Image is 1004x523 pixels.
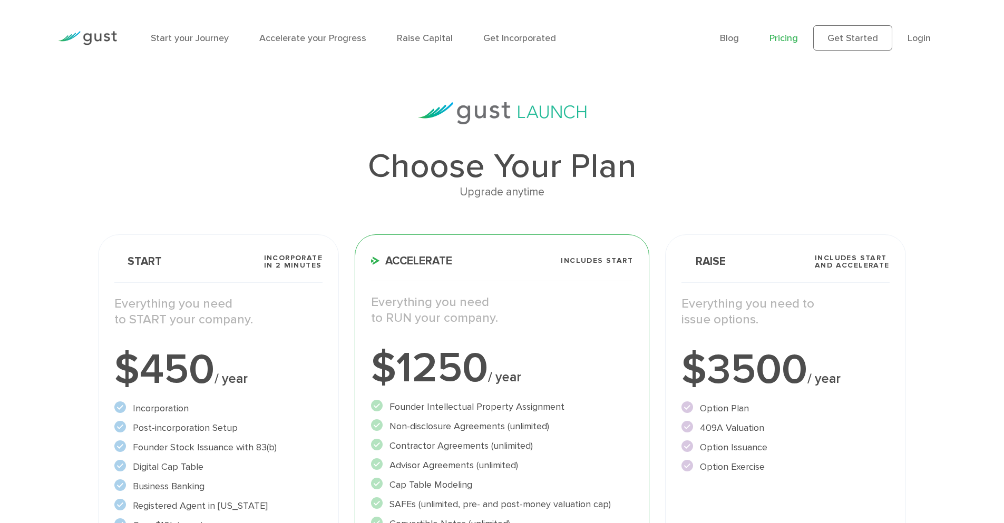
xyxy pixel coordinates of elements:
[488,369,521,385] span: / year
[114,296,323,328] p: Everything you need to START your company.
[114,421,323,435] li: Post-incorporation Setup
[371,419,633,433] li: Non-disclosure Agreements (unlimited)
[371,478,633,492] li: Cap Table Modeling
[58,31,117,45] img: Gust Logo
[215,371,248,387] span: / year
[371,439,633,453] li: Contractor Agreements (unlimited)
[561,257,633,264] span: Includes START
[681,401,890,416] li: Option Plan
[720,33,739,44] a: Blog
[418,102,587,124] img: gust-launch-logos.svg
[98,183,905,201] div: Upgrade anytime
[371,294,633,326] p: Everything you need to RUN your company.
[371,255,452,267] span: Accelerate
[815,254,890,269] span: Includes START and ACCELERATE
[371,347,633,389] div: $1250
[807,371,841,387] span: / year
[681,440,890,455] li: Option Issuance
[151,33,229,44] a: Start your Journey
[483,33,556,44] a: Get Incorporated
[98,150,905,183] h1: Choose Your Plan
[681,256,726,267] span: Raise
[681,421,890,435] li: 409A Valuation
[114,460,323,474] li: Digital Cap Table
[681,460,890,474] li: Option Exercise
[371,458,633,472] li: Advisor Agreements (unlimited)
[114,349,323,391] div: $450
[114,401,323,416] li: Incorporation
[114,499,323,513] li: Registered Agent in [US_STATE]
[371,497,633,511] li: SAFEs (unlimited, pre- and post-money valuation cap)
[397,33,453,44] a: Raise Capital
[681,349,890,391] div: $3500
[371,256,380,265] img: Accelerate Icon
[769,33,798,44] a: Pricing
[371,400,633,414] li: Founder Intellectual Property Assignment
[908,33,931,44] a: Login
[264,254,323,269] span: Incorporate in 2 Minutes
[114,440,323,455] li: Founder Stock Issuance with 83(b)
[114,256,162,267] span: Start
[681,296,890,328] p: Everything you need to issue options.
[259,33,366,44] a: Accelerate your Progress
[813,25,892,51] a: Get Started
[114,479,323,494] li: Business Banking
